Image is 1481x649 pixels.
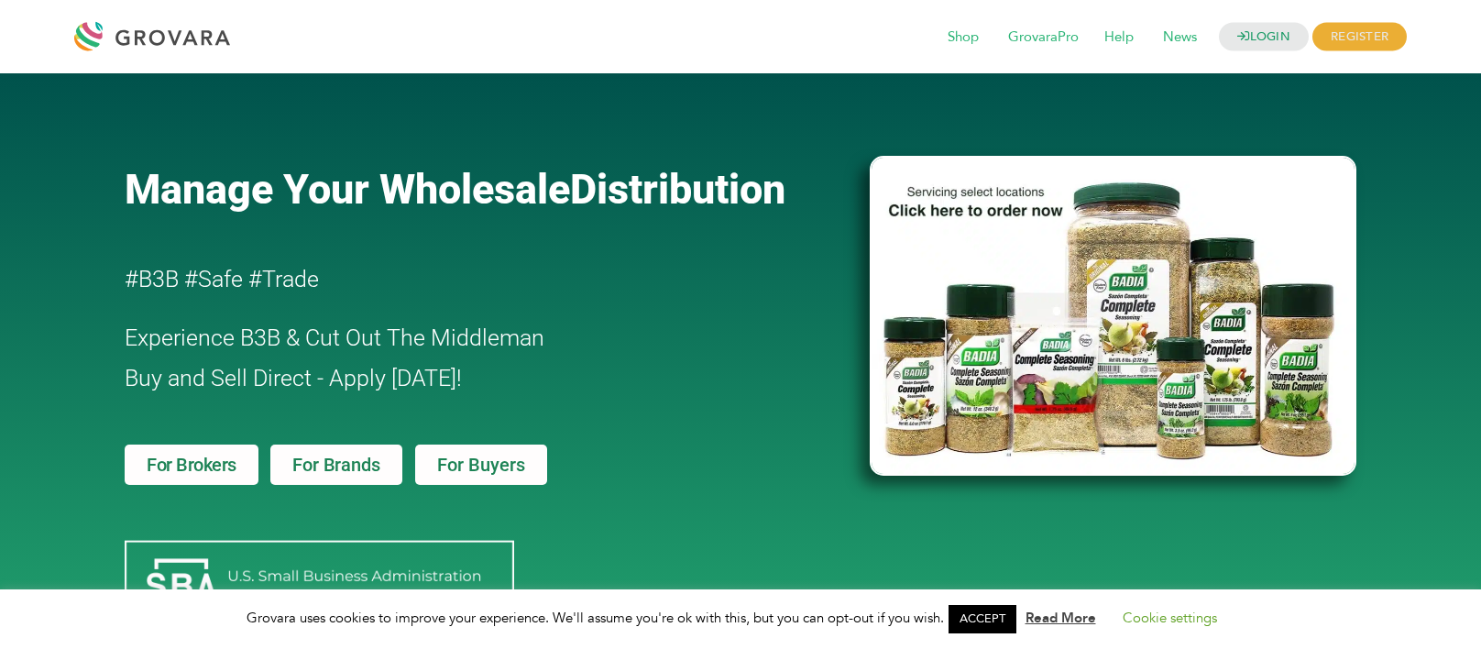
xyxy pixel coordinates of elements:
span: For Brands [292,456,379,474]
span: For Brokers [147,456,236,474]
a: For Buyers [415,445,547,485]
span: For Buyers [437,456,525,474]
span: Help [1092,20,1146,55]
a: LOGIN [1219,23,1309,51]
span: News [1150,20,1210,55]
span: Distribution [570,165,785,214]
a: Help [1092,27,1146,48]
span: Buy and Sell Direct - Apply [DATE]! [125,365,462,391]
a: News [1150,27,1210,48]
a: Read More [1026,609,1096,627]
a: Cookie settings [1123,609,1217,627]
h2: #B3B #Safe #Trade [125,259,764,300]
a: For Brands [270,445,401,485]
span: REGISTER [1312,23,1407,51]
span: GrovaraPro [995,20,1092,55]
a: Shop [935,27,992,48]
a: Manage Your WholesaleDistribution [125,165,839,214]
span: Grovara uses cookies to improve your experience. We'll assume you're ok with this, but you can op... [247,609,1235,627]
a: ACCEPT [949,605,1016,633]
span: Shop [935,20,992,55]
a: GrovaraPro [995,27,1092,48]
span: Experience B3B & Cut Out The Middleman [125,324,544,351]
a: For Brokers [125,445,258,485]
span: Manage Your Wholesale [125,165,570,214]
